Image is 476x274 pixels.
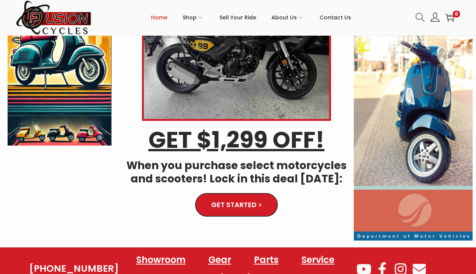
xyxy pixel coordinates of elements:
span: Home [151,8,167,27]
span: Sell Your Ride [219,8,256,27]
a: Home [151,0,167,35]
a: Sell Your Ride [219,0,256,35]
a: Showroom [129,251,193,269]
a: Gear [201,251,239,269]
a: Contact Us [320,0,351,35]
h4: When you purchase select motorcycles and scooters! Lock in this deal [DATE]: [123,159,350,185]
a: 0 [445,13,454,22]
span: Shop [183,8,197,27]
a: Service [294,251,342,269]
span: Contact Us [320,8,351,27]
nav: Primary navigation [92,0,410,35]
a: GET STARTED > [195,193,277,217]
a: About Us [271,0,304,35]
span: GET STARTED > [211,202,262,209]
u: GET $1,299 OFF! [148,124,325,156]
a: Parts [246,251,286,269]
span: About Us [271,8,297,27]
a: [PHONE_NUMBER] [29,263,119,274]
a: Shop [183,0,204,35]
